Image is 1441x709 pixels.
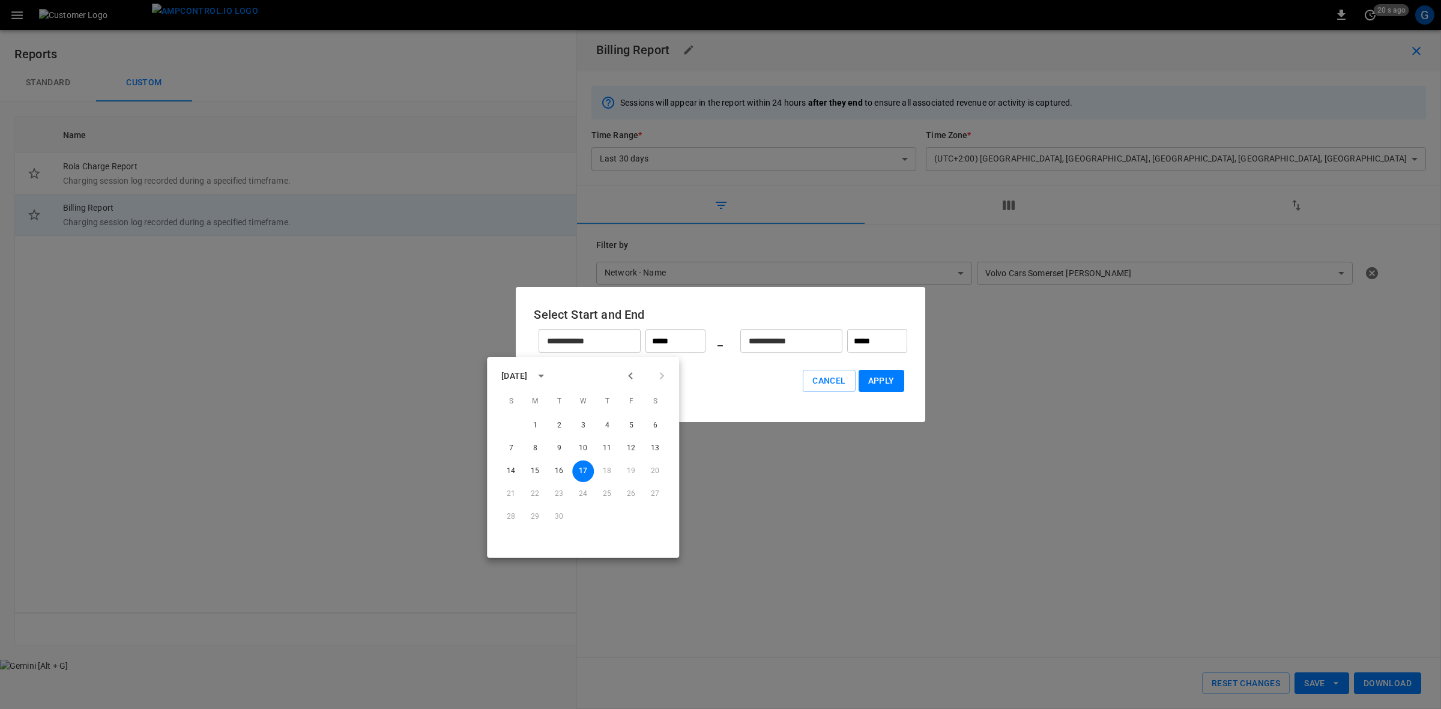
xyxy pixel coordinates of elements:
[717,331,723,351] h6: _
[620,438,642,459] button: 12
[524,415,546,436] button: 1
[500,460,522,482] button: 14
[644,415,666,436] button: 6
[859,370,904,392] button: Apply
[620,415,642,436] button: 5
[572,460,594,482] button: 17
[803,370,855,392] button: Cancel
[644,438,666,459] button: 13
[572,415,594,436] button: 3
[500,438,522,459] button: 7
[596,415,618,436] button: 4
[596,438,618,459] button: 11
[500,390,522,414] span: Sunday
[548,438,570,459] button: 9
[596,390,618,414] span: Thursday
[620,390,642,414] span: Friday
[501,370,527,382] div: [DATE]
[524,390,546,414] span: Monday
[620,366,641,386] button: Previous month
[572,390,594,414] span: Wednesday
[548,390,570,414] span: Tuesday
[524,460,546,482] button: 15
[548,460,570,482] button: 16
[534,305,907,324] h6: Select Start and End
[548,415,570,436] button: 2
[644,390,666,414] span: Saturday
[572,438,594,459] button: 10
[531,366,551,386] button: calendar view is open, switch to year view
[524,438,546,459] button: 8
